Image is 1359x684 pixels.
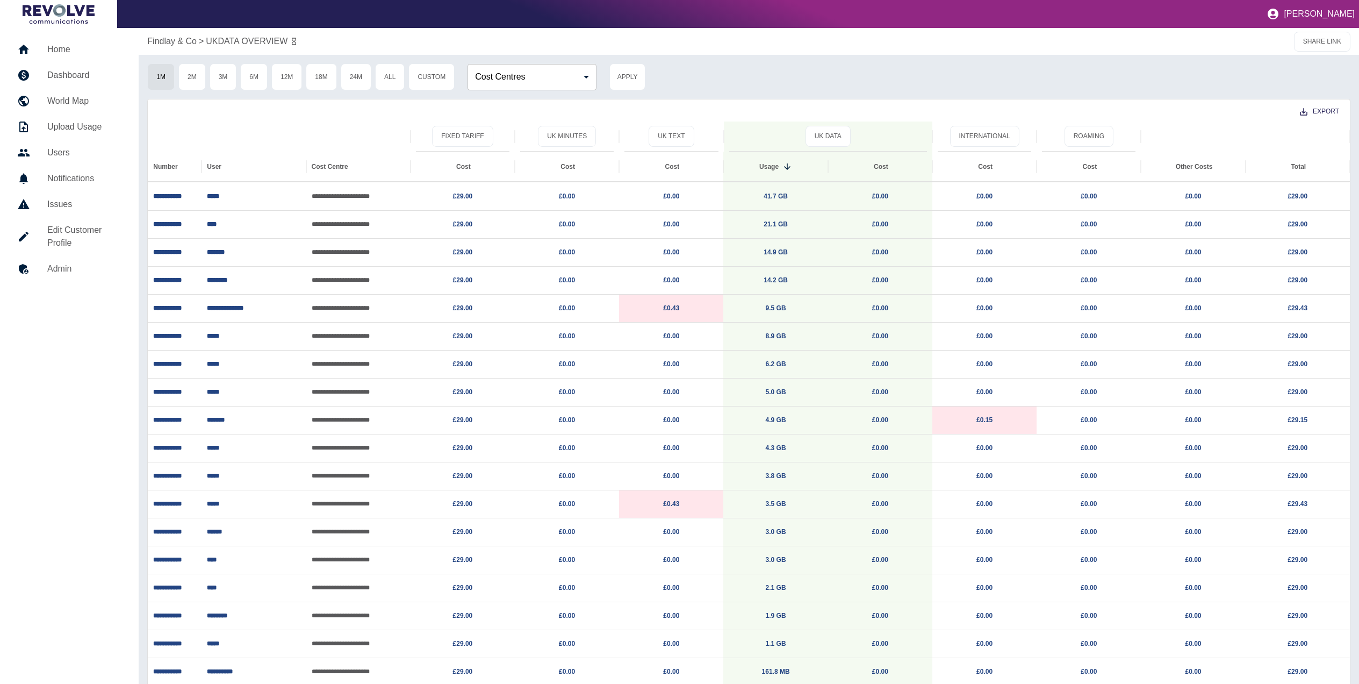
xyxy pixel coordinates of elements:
[1262,3,1359,25] button: [PERSON_NAME]
[976,220,993,228] a: £0.00
[766,640,786,647] a: 1.1 GB
[453,332,473,340] a: £29.00
[1081,612,1097,619] a: £0.00
[1288,416,1307,424] a: £29.15
[178,63,206,90] button: 2M
[9,37,130,62] a: Home
[1288,332,1307,340] a: £29.00
[872,416,888,424] a: £0.00
[1185,360,1202,368] a: £0.00
[559,472,575,480] a: £0.00
[559,193,575,200] a: £0.00
[872,500,888,508] a: £0.00
[1082,163,1097,170] div: Cost
[649,126,694,147] button: UK Text
[759,163,779,170] div: Usage
[872,332,888,340] a: £0.00
[1185,248,1202,256] a: £0.00
[663,472,679,480] a: £0.00
[872,444,888,452] a: £0.00
[1185,276,1202,284] a: £0.00
[762,668,790,675] a: 161.8 MB
[1185,332,1202,340] a: £0.00
[1291,163,1306,170] div: Total
[609,63,645,90] button: Apply
[1185,528,1202,536] a: £0.00
[1081,248,1097,256] a: £0.00
[1081,304,1097,312] a: £0.00
[456,163,471,170] div: Cost
[9,62,130,88] a: Dashboard
[976,500,993,508] a: £0.00
[663,332,679,340] a: £0.00
[453,584,473,592] a: £29.00
[976,360,993,368] a: £0.00
[1081,388,1097,396] a: £0.00
[766,304,786,312] a: 9.5 GB
[432,126,493,147] button: Fixed Tariff
[306,63,336,90] button: 18M
[766,500,786,508] a: 3.5 GB
[1288,220,1307,228] a: £29.00
[9,217,130,256] a: Edit Customer Profile
[874,163,888,170] div: Cost
[1185,388,1202,396] a: £0.00
[1185,472,1202,480] a: £0.00
[453,612,473,619] a: £29.00
[872,360,888,368] a: £0.00
[1081,668,1097,675] a: £0.00
[453,500,473,508] a: £29.00
[663,612,679,619] a: £0.00
[453,472,473,480] a: £29.00
[872,304,888,312] a: £0.00
[1081,444,1097,452] a: £0.00
[976,332,993,340] a: £0.00
[1185,584,1202,592] a: £0.00
[1081,416,1097,424] a: £0.00
[559,528,575,536] a: £0.00
[240,63,268,90] button: 6M
[47,172,121,185] h5: Notifications
[1185,500,1202,508] a: £0.00
[978,163,993,170] div: Cost
[766,444,786,452] a: 4.3 GB
[312,163,348,170] div: Cost Centre
[47,198,121,211] h5: Issues
[872,528,888,536] a: £0.00
[1081,220,1097,228] a: £0.00
[559,500,575,508] a: £0.00
[764,220,788,228] a: 21.1 GB
[1081,276,1097,284] a: £0.00
[453,388,473,396] a: £29.00
[9,88,130,114] a: World Map
[153,163,177,170] div: Number
[1288,472,1307,480] a: £29.00
[206,35,287,48] a: UKDATA OVERVIEW
[766,416,786,424] a: 4.9 GB
[766,332,786,340] a: 8.9 GB
[806,126,851,147] button: UK Data
[976,388,993,396] a: £0.00
[1065,126,1113,147] button: Roaming
[147,35,197,48] p: Findlay & Co
[663,584,679,592] a: £0.00
[766,556,786,564] a: 3.0 GB
[872,388,888,396] a: £0.00
[47,95,121,108] h5: World Map
[766,612,786,619] a: 1.9 GB
[453,640,473,647] a: £29.00
[976,444,993,452] a: £0.00
[199,35,204,48] p: >
[663,248,679,256] a: £0.00
[453,276,473,284] a: £29.00
[872,248,888,256] a: £0.00
[453,304,473,312] a: £29.00
[1185,220,1202,228] a: £0.00
[559,304,575,312] a: £0.00
[559,360,575,368] a: £0.00
[976,668,993,675] a: £0.00
[976,193,993,200] a: £0.00
[1288,584,1307,592] a: £29.00
[663,276,679,284] a: £0.00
